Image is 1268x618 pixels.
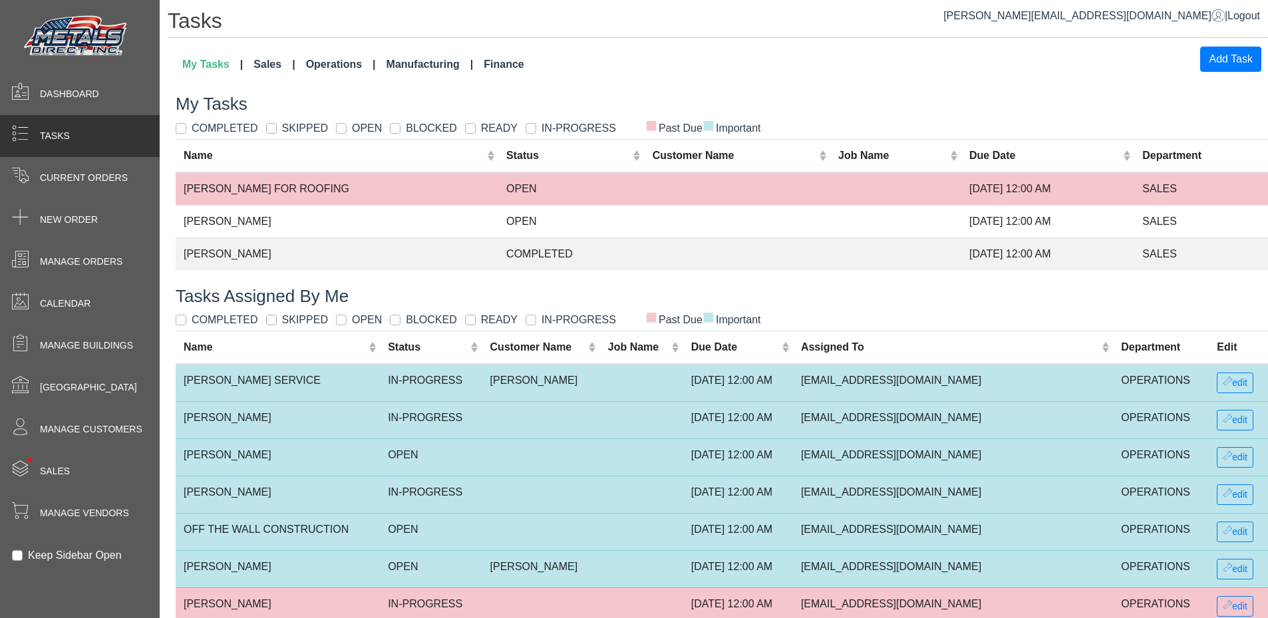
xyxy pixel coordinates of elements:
[176,286,1268,307] h3: Tasks Assigned By Me
[40,87,99,101] span: Dashboard
[1134,237,1268,270] td: SALES
[406,312,456,328] label: BLOCKED
[168,8,1268,38] h1: Tasks
[13,438,47,482] span: •
[1217,596,1253,617] button: edit
[301,51,381,78] a: Operations
[1217,522,1253,542] button: edit
[1217,373,1253,393] button: edit
[943,10,1225,21] a: [PERSON_NAME][EMAIL_ADDRESS][DOMAIN_NAME]
[482,550,600,587] td: [PERSON_NAME]
[28,547,122,563] label: Keep Sidebar Open
[482,364,600,402] td: [PERSON_NAME]
[1113,364,1209,402] td: OPERATIONS
[838,148,947,164] div: Job Name
[1134,205,1268,237] td: SALES
[498,172,645,206] td: OPEN
[176,172,498,206] td: [PERSON_NAME] FOR ROOFING
[177,51,248,78] a: My Tasks
[192,312,258,328] label: COMPLETED
[961,237,1134,270] td: [DATE] 12:00 AM
[248,51,300,78] a: Sales
[703,314,761,325] span: Important
[683,364,793,402] td: [DATE] 12:00 AM
[481,312,518,328] label: READY
[282,312,328,328] label: SKIPPED
[176,550,380,587] td: [PERSON_NAME]
[176,205,498,237] td: [PERSON_NAME]
[40,381,137,394] span: [GEOGRAPHIC_DATA]
[691,339,778,355] div: Due Date
[498,237,645,270] td: COMPLETED
[380,401,482,438] td: IN-PROGRESS
[683,513,793,550] td: [DATE] 12:00 AM
[645,312,657,321] span: ■
[40,464,70,478] span: Sales
[380,550,482,587] td: OPEN
[490,339,585,355] div: Customer Name
[498,205,645,237] td: OPEN
[380,513,482,550] td: OPEN
[943,8,1260,24] div: |
[793,364,1113,402] td: [EMAIL_ADDRESS][DOMAIN_NAME]
[703,312,714,321] span: ■
[40,339,133,353] span: Manage Buildings
[1113,401,1209,438] td: OPERATIONS
[352,120,382,136] label: OPEN
[703,122,761,134] span: Important
[176,513,380,550] td: OFF THE WALL CONSTRUCTION
[793,476,1113,513] td: [EMAIL_ADDRESS][DOMAIN_NAME]
[969,148,1120,164] div: Due Date
[176,401,380,438] td: [PERSON_NAME]
[40,129,70,143] span: Tasks
[40,171,128,185] span: Current Orders
[192,120,258,136] label: COMPLETED
[1217,559,1253,579] button: edit
[1227,10,1260,21] span: Logout
[176,237,498,270] td: [PERSON_NAME]
[793,513,1113,550] td: [EMAIL_ADDRESS][DOMAIN_NAME]
[381,51,479,78] a: Manufacturing
[542,312,616,328] label: IN-PROGRESS
[1217,410,1253,430] button: edit
[176,438,380,476] td: [PERSON_NAME]
[1113,438,1209,476] td: OPERATIONS
[1113,476,1209,513] td: OPERATIONS
[1217,447,1253,468] button: edit
[406,120,456,136] label: BLOCKED
[683,476,793,513] td: [DATE] 12:00 AM
[1121,339,1201,355] div: Department
[282,120,328,136] label: SKIPPED
[1217,339,1260,355] div: Edit
[40,422,142,436] span: Manage Customers
[1113,513,1209,550] td: OPERATIONS
[176,476,380,513] td: [PERSON_NAME]
[793,438,1113,476] td: [EMAIL_ADDRESS][DOMAIN_NAME]
[1113,550,1209,587] td: OPERATIONS
[542,120,616,136] label: IN-PROGRESS
[793,550,1113,587] td: [EMAIL_ADDRESS][DOMAIN_NAME]
[40,255,122,269] span: Manage Orders
[1142,148,1260,164] div: Department
[645,314,703,325] span: Past Due
[40,297,90,311] span: Calendar
[388,339,467,355] div: Status
[793,401,1113,438] td: [EMAIL_ADDRESS][DOMAIN_NAME]
[645,120,657,130] span: ■
[1217,484,1253,505] button: edit
[961,172,1134,206] td: [DATE] 12:00 AM
[683,550,793,587] td: [DATE] 12:00 AM
[20,12,133,61] img: Metals Direct Inc Logo
[703,120,714,130] span: ■
[184,339,365,355] div: Name
[380,476,482,513] td: IN-PROGRESS
[653,148,816,164] div: Customer Name
[184,148,484,164] div: Name
[380,364,482,402] td: IN-PROGRESS
[1200,47,1261,72] button: Add Task
[683,438,793,476] td: [DATE] 12:00 AM
[683,401,793,438] td: [DATE] 12:00 AM
[478,51,529,78] a: Finance
[380,438,482,476] td: OPEN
